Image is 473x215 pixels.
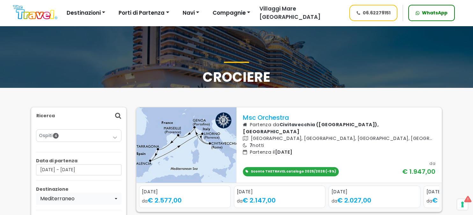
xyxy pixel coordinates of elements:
[429,160,435,167] div: da
[178,7,203,19] button: Navi
[142,195,228,205] div: da
[251,169,336,174] span: Sconto THETRAVEL catalogo 2025/2026 (-5%)
[142,188,228,196] div: [DATE]
[254,5,343,21] a: Villaggi Mare [GEOGRAPHIC_DATA]
[39,132,119,139] a: Ospiti4
[237,188,323,196] div: [DATE]
[243,135,435,142] p: [GEOGRAPHIC_DATA], [GEOGRAPHIC_DATA], [GEOGRAPHIC_DATA], [GEOGRAPHIC_DATA], [GEOGRAPHIC_DATA], [G...
[349,5,398,21] a: 06.62279151
[243,121,379,135] b: Civitavecchia ([GEOGRAPHIC_DATA]), [GEOGRAPHIC_DATA]
[36,186,121,193] p: Destinazione
[136,107,236,183] img: UWOZ.jpg
[363,10,390,16] span: 06.62279151
[36,112,55,119] p: Ricerca
[40,195,113,203] div: Mediterraneo
[331,195,418,205] div: da
[250,142,252,149] span: 7
[243,196,276,204] span: € 2.147,00
[237,195,323,205] div: da
[13,5,57,19] img: Logo The Travel
[432,196,465,204] span: € 2.017,00
[215,112,231,128] img: msc logo
[259,5,321,21] span: Villaggi Mare [GEOGRAPHIC_DATA]
[114,7,173,19] button: Porti di Partenza
[408,5,455,21] a: WhatsApp
[422,10,448,16] span: WhatsApp
[243,114,435,121] p: Msc Orchestra
[31,62,442,85] h1: Crociere
[31,107,126,124] div: Ricerca
[243,114,435,176] a: Msc Orchestra Partenza daCivitavecchia ([GEOGRAPHIC_DATA]), [GEOGRAPHIC_DATA] [GEOGRAPHIC_DATA], ...
[234,186,326,210] div: 2 / 5
[234,186,326,208] a: [DATE] da€ 2.147,00
[36,193,121,205] button: Mediterraneo
[62,7,109,19] button: Destinazioni
[329,186,420,210] div: 3 / 5
[337,196,371,204] span: € 2.027,00
[139,186,231,208] a: [DATE] da€ 2.577,00
[329,186,420,208] a: [DATE] da€ 2.027,00
[36,157,121,164] p: Data di partenza
[243,121,435,135] p: Partenza da
[53,133,59,139] span: 4
[243,142,435,149] p: notti
[139,186,231,210] div: 1 / 5
[402,167,435,176] div: € 1.947,00
[208,7,254,19] button: Compagnie
[148,196,182,204] span: € 2.577,00
[331,188,418,196] div: [DATE]
[243,149,435,156] p: Partenza il
[275,149,293,155] span: [DATE]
